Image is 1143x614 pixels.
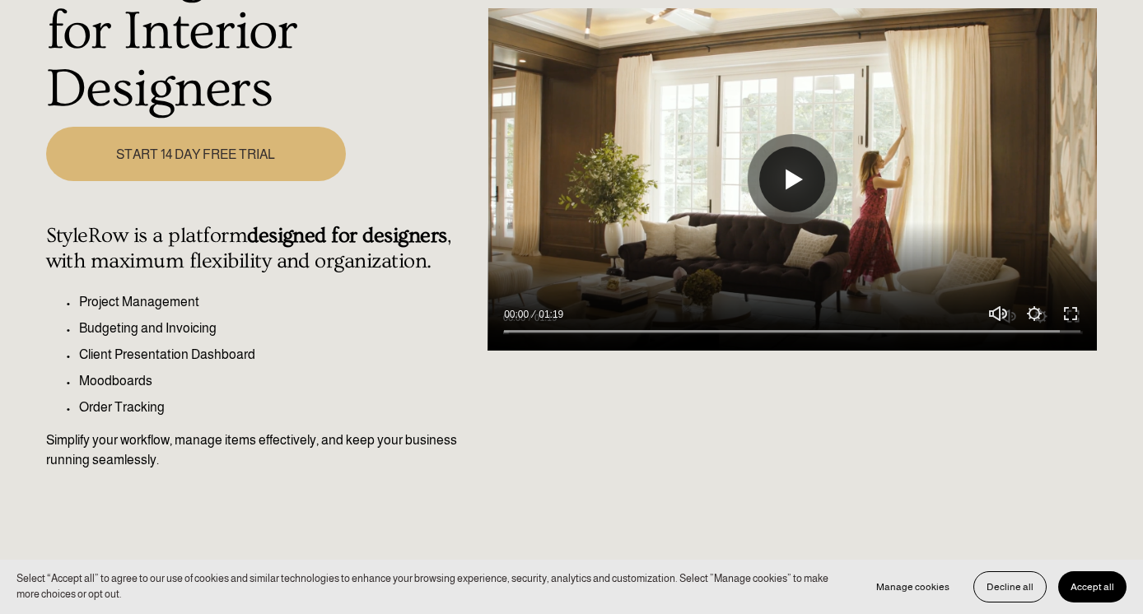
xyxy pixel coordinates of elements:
[16,571,847,602] p: Select “Accept all” to agree to our use of cookies and similar technologies to enhance your brows...
[79,398,479,417] p: Order Tracking
[79,345,479,365] p: Client Presentation Dashboard
[1058,571,1127,602] button: Accept all
[533,306,567,323] div: Duration
[247,224,447,248] strong: designed for designers
[46,127,347,181] a: START 14 DAY FREE TRIAL
[46,430,479,470] p: Simplify your workflow, manage items effectively, and keep your business running seamlessly.
[987,581,1033,593] span: Decline all
[504,306,533,323] div: Current time
[79,371,479,391] p: Moodboards
[973,571,1047,602] button: Decline all
[79,319,479,338] p: Budgeting and Invoicing
[864,571,962,602] button: Manage cookies
[759,147,825,212] button: Play
[876,581,949,593] span: Manage cookies
[1071,581,1114,593] span: Accept all
[46,224,479,274] h4: StyleRow is a platform , with maximum flexibility and organization.
[504,326,1080,337] input: Seek
[79,292,479,312] p: Project Management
